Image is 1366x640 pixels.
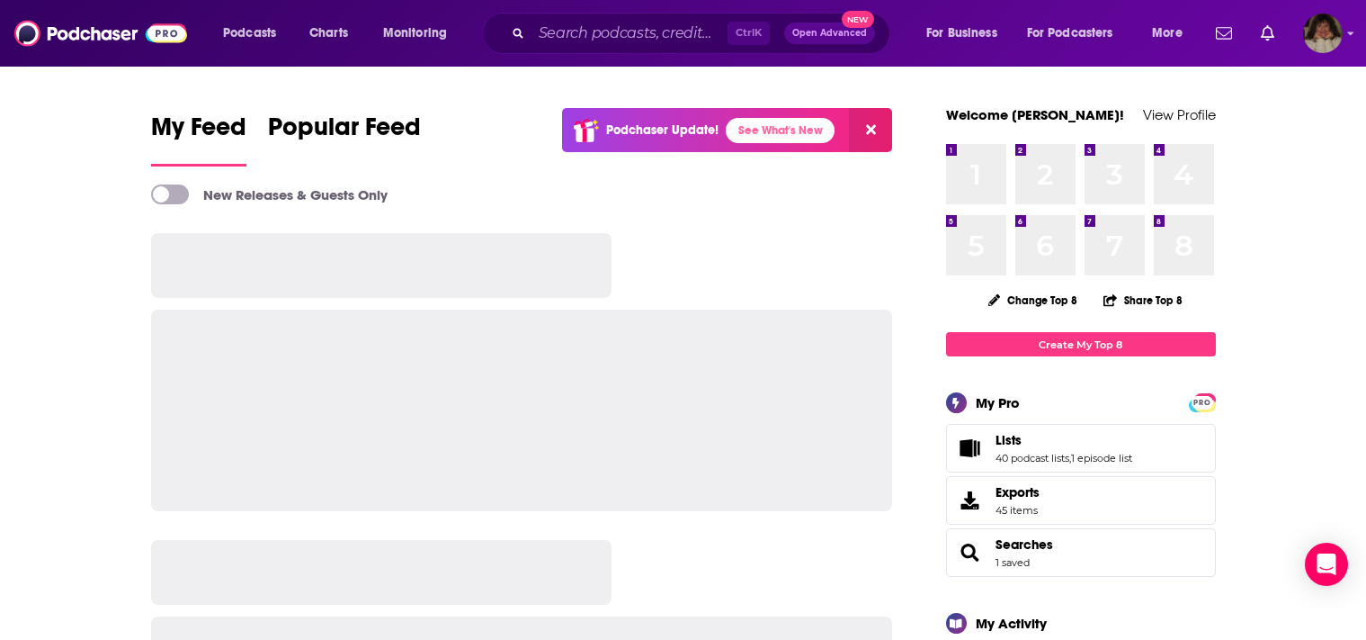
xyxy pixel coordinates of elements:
a: 1 saved [995,556,1030,569]
p: Podchaser Update! [606,122,719,138]
a: Show notifications dropdown [1254,18,1281,49]
span: PRO [1192,396,1213,410]
a: Lists [952,436,988,461]
span: My Feed [151,112,246,153]
button: Open AdvancedNew [784,23,875,44]
a: New Releases & Guests Only [151,185,388,204]
a: Searches [995,536,1053,553]
span: New [842,11,874,28]
span: Podcasts [223,21,276,46]
a: Charts [298,19,359,48]
span: Exports [995,484,1040,500]
a: Show notifications dropdown [1209,18,1239,49]
span: Open Advanced [792,29,867,38]
span: More [1152,21,1183,46]
a: Lists [995,432,1132,448]
span: Popular Feed [268,112,421,153]
button: Share Top 8 [1103,283,1183,318]
span: Charts [309,21,348,46]
a: 40 podcast lists [995,452,1069,464]
a: 1 episode list [1071,452,1132,464]
a: Welcome [PERSON_NAME]! [946,106,1124,123]
span: Ctrl K [728,22,770,45]
span: Lists [995,432,1022,448]
a: My Feed [151,112,246,167]
a: Exports [946,476,1216,525]
a: PRO [1192,395,1213,409]
img: User Profile [1303,14,1343,53]
button: open menu [1139,19,1205,48]
a: Searches [952,540,988,565]
button: Change Top 8 [978,289,1089,311]
button: open menu [914,19,1020,48]
div: Search podcasts, credits, & more... [499,13,907,54]
div: My Pro [976,394,1020,411]
span: Searches [946,528,1216,577]
a: Popular Feed [268,112,421,167]
button: open menu [371,19,470,48]
a: See What's New [726,118,835,143]
span: Lists [946,424,1216,473]
span: 45 items [995,504,1040,517]
a: View Profile [1143,106,1216,123]
span: Exports [952,488,988,513]
input: Search podcasts, credits, & more... [531,19,728,48]
div: Open Intercom Messenger [1305,543,1348,586]
span: , [1069,452,1071,464]
button: Show profile menu [1303,14,1343,53]
button: open menu [1015,19,1139,48]
img: Podchaser - Follow, Share and Rate Podcasts [14,16,187,50]
span: Logged in as angelport [1303,14,1343,53]
div: My Activity [976,615,1047,632]
span: For Podcasters [1027,21,1113,46]
button: open menu [210,19,299,48]
span: Monitoring [383,21,447,46]
a: Create My Top 8 [946,332,1216,356]
span: For Business [926,21,997,46]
